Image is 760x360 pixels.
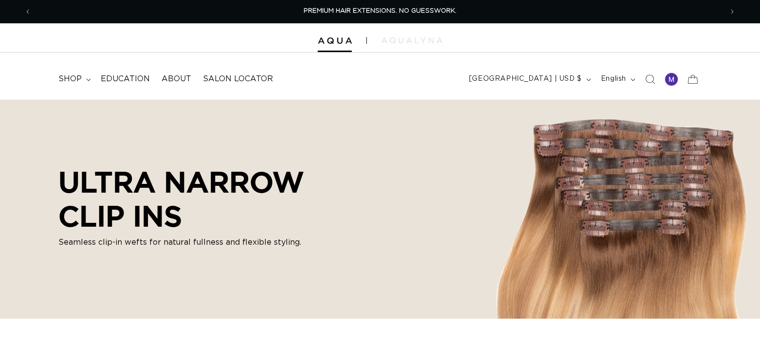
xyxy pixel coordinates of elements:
[722,2,743,21] button: Next announcement
[469,74,582,84] span: [GEOGRAPHIC_DATA] | USD $
[58,165,375,233] h2: ULTRA NARROW CLIP INS
[601,74,626,84] span: English
[639,69,661,90] summary: Search
[203,74,273,84] span: Salon Locator
[595,70,639,89] button: English
[463,70,595,89] button: [GEOGRAPHIC_DATA] | USD $
[58,74,82,84] span: shop
[95,68,156,90] a: Education
[101,74,150,84] span: Education
[17,2,38,21] button: Previous announcement
[53,68,95,90] summary: shop
[318,37,352,44] img: Aqua Hair Extensions
[381,37,442,43] img: aqualyna.com
[156,68,197,90] a: About
[304,8,456,14] span: PREMIUM HAIR EXTENSIONS. NO GUESSWORK.
[162,74,191,84] span: About
[58,237,375,249] p: Seamless clip-in wefts for natural fullness and flexible styling.
[197,68,279,90] a: Salon Locator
